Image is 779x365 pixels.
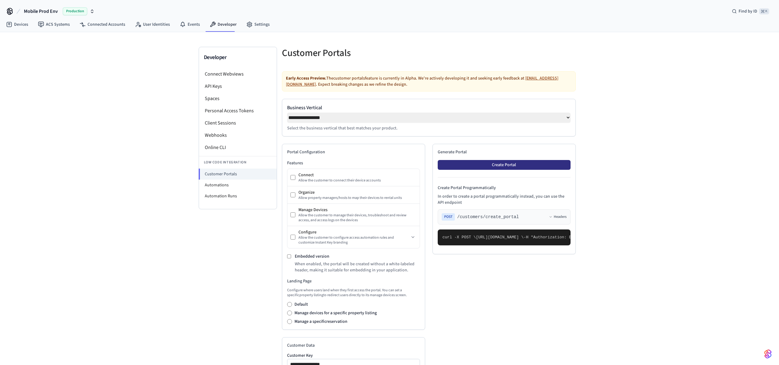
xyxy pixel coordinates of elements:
label: Business Vertical [287,104,571,111]
p: When enabled, the portal will be created without a white-labeled header, making it suitable for e... [295,261,420,273]
h2: Customer Data [287,342,420,348]
a: Developer [205,19,242,30]
li: Low Code Integration [199,156,277,169]
div: The customer portals feature is currently in Alpha. We're actively developing it and seeking earl... [282,71,576,91]
a: Settings [242,19,275,30]
p: Select the business vertical that best matches your product. [287,125,571,131]
li: Spaces [199,92,277,105]
li: Connect Webviews [199,68,277,80]
div: Connect [298,172,417,178]
span: Find by ID [739,8,757,14]
p: In order to create a portal programmatically instead, you can use the API endpoint [438,193,571,206]
h2: Portal Configuration [287,149,420,155]
label: Default [294,301,308,307]
li: Automation Runs [199,191,277,202]
a: Devices [1,19,33,30]
span: /customers/create_portal [457,214,519,220]
p: Configure where users land when they first access the portal. You can set a specific property lis... [287,288,420,298]
a: Connected Accounts [75,19,130,30]
a: [EMAIL_ADDRESS][DOMAIN_NAME] [286,75,558,88]
h5: Customer Portals [282,47,425,59]
li: Webhooks [199,129,277,141]
li: Client Sessions [199,117,277,129]
label: Manage a specific reservation [294,318,347,325]
button: Headers [549,214,567,219]
span: -H "Authorization: Bearer seam_api_key_123456" \ [524,235,638,240]
li: API Keys [199,80,277,92]
li: Personal Access Tokens [199,105,277,117]
span: Production [63,7,87,15]
div: Configure [298,229,409,235]
div: Find by ID⌘ K [727,6,774,17]
div: Allow the customer to manage their devices, troubleshoot and review access, and access logs on th... [298,213,417,223]
span: ⌘ K [759,8,769,14]
a: ACS Systems [33,19,75,30]
div: Manage Devices [298,207,417,213]
a: Events [175,19,205,30]
button: Create Portal [438,160,571,170]
span: curl -X POST \ [443,235,476,240]
h3: Features [287,160,420,166]
a: User Identities [130,19,175,30]
div: Organize [298,189,417,196]
li: Online CLI [199,141,277,154]
h3: Developer [204,53,272,62]
label: Customer Key [287,353,420,358]
div: Allow the customer to configure access automation rules and customize Instant Key branding [298,235,409,245]
span: POST [442,213,455,221]
div: Allow property managers/hosts to map their devices to rental units [298,196,417,200]
strong: Early Access Preview. [286,75,326,81]
h4: Create Portal Programmatically [438,185,571,191]
h3: Landing Page [287,278,420,284]
span: Mobile Prod Env [24,8,58,15]
li: Customer Portals [199,169,277,180]
span: [URL][DOMAIN_NAME] \ [476,235,524,240]
label: Embedded version [295,253,329,259]
img: SeamLogoGradient.69752ec5.svg [764,349,772,359]
li: Automations [199,180,277,191]
h2: Generate Portal [438,149,571,155]
label: Manage devices for a specific property listing [294,310,377,316]
div: Allow the customer to connect their device accounts [298,178,417,183]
